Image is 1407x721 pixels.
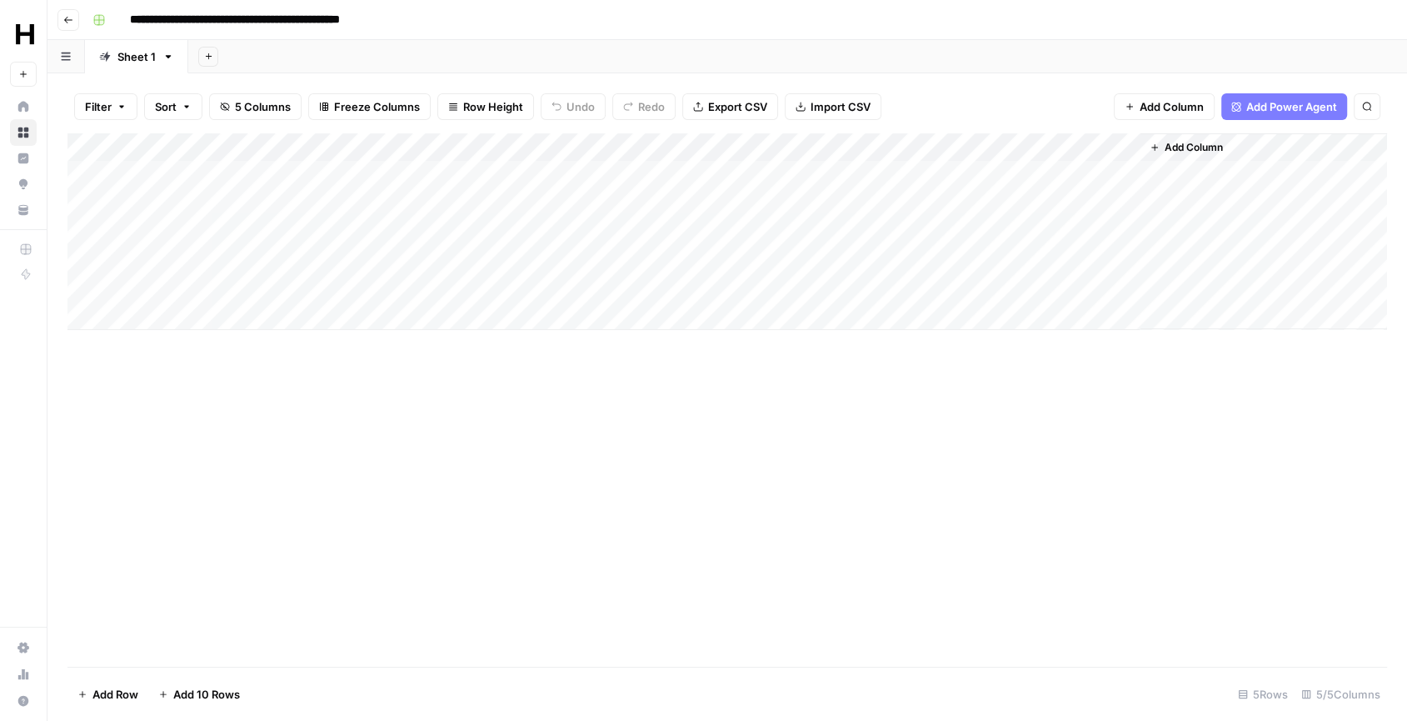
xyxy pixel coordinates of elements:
[708,98,767,115] span: Export CSV
[148,681,250,708] button: Add 10 Rows
[1140,98,1204,115] span: Add Column
[612,93,676,120] button: Redo
[682,93,778,120] button: Export CSV
[92,686,138,703] span: Add Row
[1143,137,1230,158] button: Add Column
[10,13,37,55] button: Workspace: HealthJob
[10,634,37,661] a: Settings
[235,98,291,115] span: 5 Columns
[10,145,37,172] a: Insights
[10,119,37,146] a: Browse
[85,40,188,73] a: Sheet 1
[334,98,420,115] span: Freeze Columns
[785,93,881,120] button: Import CSV
[74,93,137,120] button: Filter
[541,93,606,120] button: Undo
[10,197,37,223] a: Your Data
[437,93,534,120] button: Row Height
[1165,140,1223,155] span: Add Column
[463,98,523,115] span: Row Height
[85,98,112,115] span: Filter
[117,48,156,65] div: Sheet 1
[638,98,665,115] span: Redo
[10,171,37,198] a: Opportunities
[67,681,148,708] button: Add Row
[1221,93,1347,120] button: Add Power Agent
[173,686,240,703] span: Add 10 Rows
[1231,681,1295,708] div: 5 Rows
[1246,98,1337,115] span: Add Power Agent
[811,98,871,115] span: Import CSV
[10,661,37,688] a: Usage
[566,98,595,115] span: Undo
[144,93,202,120] button: Sort
[1114,93,1215,120] button: Add Column
[10,93,37,120] a: Home
[1295,681,1387,708] div: 5/5 Columns
[10,19,40,49] img: HealthJob Logo
[10,688,37,714] button: Help + Support
[209,93,302,120] button: 5 Columns
[155,98,177,115] span: Sort
[308,93,431,120] button: Freeze Columns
